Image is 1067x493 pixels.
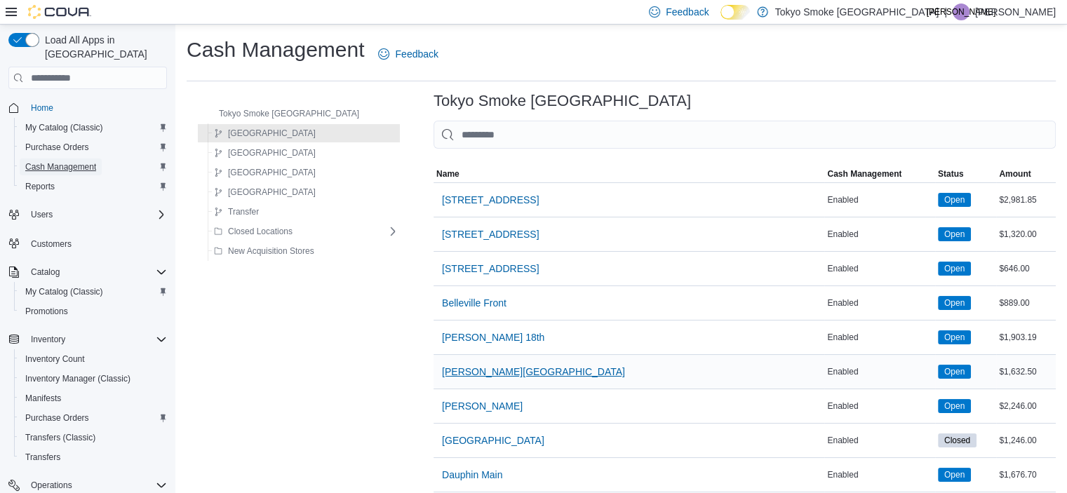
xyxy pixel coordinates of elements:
[3,330,173,349] button: Inventory
[996,398,1056,414] div: $2,246.00
[20,410,95,426] a: Purchase Orders
[31,334,65,345] span: Inventory
[938,227,971,241] span: Open
[25,432,95,443] span: Transfers (Classic)
[436,289,512,317] button: Belleville Front
[14,369,173,389] button: Inventory Manager (Classic)
[999,168,1031,180] span: Amount
[927,4,996,20] span: [PERSON_NAME]
[20,303,167,320] span: Promotions
[20,390,167,407] span: Manifests
[996,466,1056,483] div: $1,676.70
[28,5,91,19] img: Cova
[20,283,167,300] span: My Catalog (Classic)
[996,432,1056,449] div: $1,246.00
[20,370,136,387] a: Inventory Manager (Classic)
[3,205,173,224] button: Users
[14,428,173,447] button: Transfers (Classic)
[14,282,173,302] button: My Catalog (Classic)
[395,47,438,61] span: Feedback
[228,128,316,139] span: [GEOGRAPHIC_DATA]
[25,234,167,252] span: Customers
[824,166,934,182] button: Cash Management
[20,158,102,175] a: Cash Management
[25,393,61,404] span: Manifests
[442,468,502,482] span: Dauphin Main
[436,323,550,351] button: [PERSON_NAME] 18th
[25,264,65,281] button: Catalog
[3,262,173,282] button: Catalog
[944,331,965,344] span: Open
[938,399,971,413] span: Open
[935,166,996,182] button: Status
[20,449,167,466] span: Transfers
[31,102,53,114] span: Home
[944,434,970,447] span: Closed
[442,262,539,276] span: [STREET_ADDRESS]
[228,167,316,178] span: [GEOGRAPHIC_DATA]
[824,295,934,311] div: Enabled
[938,468,971,482] span: Open
[996,295,1056,311] div: $889.00
[14,137,173,157] button: Purchase Orders
[14,118,173,137] button: My Catalog (Classic)
[20,158,167,175] span: Cash Management
[25,99,167,116] span: Home
[434,121,1056,149] input: This is a search bar. As you type, the results lower in the page will automatically filter.
[25,353,85,365] span: Inventory Count
[219,108,359,119] span: Tokyo Smoke [GEOGRAPHIC_DATA]
[20,429,101,446] a: Transfers (Classic)
[938,330,971,344] span: Open
[20,119,167,136] span: My Catalog (Classic)
[944,365,965,378] span: Open
[25,142,89,153] span: Purchase Orders
[996,191,1056,208] div: $2,981.85
[938,193,971,207] span: Open
[824,329,934,346] div: Enabled
[775,4,939,20] p: Tokyo Smoke [GEOGRAPHIC_DATA]
[25,306,68,317] span: Promotions
[208,184,321,201] button: [GEOGRAPHIC_DATA]
[436,426,550,454] button: [GEOGRAPHIC_DATA]
[442,330,544,344] span: [PERSON_NAME] 18th
[39,33,167,61] span: Load All Apps in [GEOGRAPHIC_DATA]
[25,331,167,348] span: Inventory
[25,412,89,424] span: Purchase Orders
[20,370,167,387] span: Inventory Manager (Classic)
[31,480,72,491] span: Operations
[20,139,95,156] a: Purchase Orders
[31,209,53,220] span: Users
[944,228,965,241] span: Open
[996,226,1056,243] div: $1,320.00
[208,203,264,220] button: Transfer
[20,119,109,136] a: My Catalog (Classic)
[938,365,971,379] span: Open
[208,125,321,142] button: [GEOGRAPHIC_DATA]
[996,260,1056,277] div: $646.00
[31,238,72,250] span: Customers
[938,168,964,180] span: Status
[25,161,96,173] span: Cash Management
[373,40,443,68] a: Feedback
[436,392,528,420] button: [PERSON_NAME]
[228,206,259,217] span: Transfer
[25,373,130,384] span: Inventory Manager (Classic)
[436,186,544,214] button: [STREET_ADDRESS]
[434,166,824,182] button: Name
[827,168,901,180] span: Cash Management
[208,223,298,240] button: Closed Locations
[228,226,293,237] span: Closed Locations
[3,97,173,118] button: Home
[25,452,60,463] span: Transfers
[20,303,74,320] a: Promotions
[25,264,167,281] span: Catalog
[442,399,523,413] span: [PERSON_NAME]
[944,262,965,275] span: Open
[944,468,965,481] span: Open
[20,351,167,367] span: Inventory Count
[25,206,58,223] button: Users
[14,389,173,408] button: Manifests
[187,36,364,64] h1: Cash Management
[20,449,66,466] a: Transfers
